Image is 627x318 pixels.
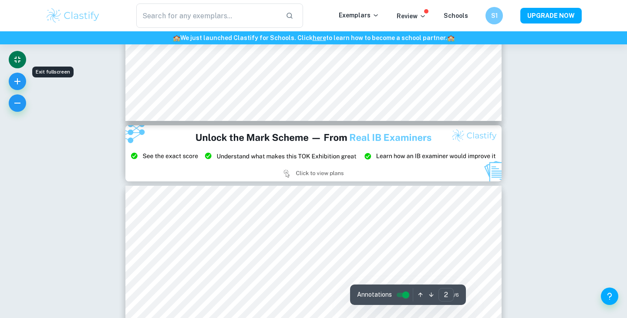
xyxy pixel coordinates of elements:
[397,11,426,21] p: Review
[32,67,74,77] div: Exit fullscreen
[173,34,180,41] span: 🏫
[489,11,499,20] h6: S1
[601,288,618,305] button: Help and Feedback
[357,290,392,299] span: Annotations
[447,34,455,41] span: 🏫
[45,7,101,24] img: Clastify logo
[2,33,625,43] h6: We just launched Clastify for Schools. Click to learn how to become a school partner.
[444,12,468,19] a: Schools
[9,51,26,68] button: Exit fullscreen
[454,291,459,299] span: / 6
[485,7,503,24] button: S1
[125,125,502,182] img: Ad
[313,34,326,41] a: here
[136,3,279,28] input: Search for any exemplars...
[339,10,379,20] p: Exemplars
[520,8,582,23] button: UPGRADE NOW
